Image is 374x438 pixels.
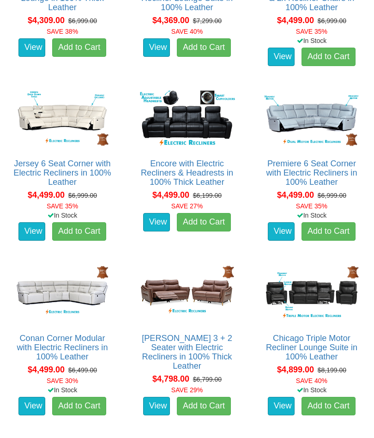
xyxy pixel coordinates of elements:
[17,334,108,361] a: Conan Corner Modular with Electric Recliners in 100% Leather
[268,397,295,415] a: View
[318,17,346,24] del: $6,999.00
[277,365,314,374] span: $4,899.00
[254,36,369,45] div: In Stock
[268,48,295,66] a: View
[68,17,97,24] del: $6,999.00
[52,38,106,57] a: Add to Cart
[277,190,314,200] span: $4,499.00
[277,16,314,25] span: $4,499.00
[52,222,106,241] a: Add to Cart
[266,334,357,361] a: Chicago Triple Motor Recliner Lounge Suite in 100% Leather
[5,211,120,220] div: In Stock
[12,87,113,150] img: Jersey 6 Seat Corner with Electric Recliners in 100% Leather
[302,48,356,66] a: Add to Cart
[266,159,357,187] a: Premiere 6 Seat Corner with Electric Recliners in 100% Leather
[137,262,237,324] img: Leon 3 + 2 Seater with Electric Recliners in 100% Thick Leather
[152,374,189,383] span: $4,798.00
[28,190,65,200] span: $4,499.00
[193,192,222,199] del: $6,199.00
[18,397,45,415] a: View
[13,159,111,187] a: Jersey 6 Seat Corner with Electric Recliners in 100% Leather
[318,366,346,374] del: $8,199.00
[68,192,97,199] del: $6,999.00
[296,28,327,35] font: SAVE 35%
[47,377,78,384] font: SAVE 30%
[152,190,189,200] span: $4,499.00
[177,213,231,231] a: Add to Cart
[177,38,231,57] a: Add to Cart
[261,87,362,150] img: Premiere 6 Seat Corner with Electric Recliners in 100% Leather
[28,16,65,25] span: $4,309.00
[261,262,362,324] img: Chicago Triple Motor Recliner Lounge Suite in 100% Leather
[193,376,222,383] del: $6,799.00
[254,385,369,395] div: In Stock
[302,397,356,415] a: Add to Cart
[47,28,78,35] font: SAVE 38%
[177,397,231,415] a: Add to Cart
[171,28,203,35] font: SAVE 40%
[302,222,356,241] a: Add to Cart
[143,38,170,57] a: View
[171,202,203,210] font: SAVE 27%
[18,38,45,57] a: View
[28,365,65,374] span: $4,499.00
[137,87,237,150] img: Encore with Electric Recliners & Headrests in 100% Thick Leather
[143,397,170,415] a: View
[5,385,120,395] div: In Stock
[142,334,232,371] a: [PERSON_NAME] 3 + 2 Seater with Electric Recliners in 100% Thick Leather
[141,159,233,187] a: Encore with Electric Recliners & Headrests in 100% Thick Leather
[193,17,222,24] del: $7,299.00
[18,222,45,241] a: View
[12,262,113,324] img: Conan Corner Modular with Electric Recliners in 100% Leather
[254,211,369,220] div: In Stock
[52,397,106,415] a: Add to Cart
[296,377,327,384] font: SAVE 40%
[47,202,78,210] font: SAVE 35%
[143,213,170,231] a: View
[318,192,346,199] del: $6,999.00
[171,386,203,394] font: SAVE 29%
[296,202,327,210] font: SAVE 35%
[68,366,97,374] del: $6,499.00
[268,222,295,241] a: View
[152,16,189,25] span: $4,369.00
